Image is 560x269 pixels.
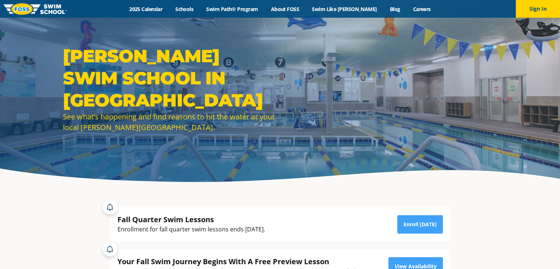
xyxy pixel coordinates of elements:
div: Fall Quarter Swim Lessons [117,214,265,224]
a: Swim Like [PERSON_NAME] [306,6,384,13]
img: FOSS Swim School Logo [4,3,67,15]
a: About FOSS [264,6,306,13]
div: Enrollment for fall quarter swim lessons ends [DATE]. [117,224,265,234]
a: Careers [406,6,437,13]
div: TOP [14,245,23,256]
h1: [PERSON_NAME] Swim School in [GEOGRAPHIC_DATA] [63,45,277,111]
a: Schools [169,6,200,13]
a: Blog [383,6,406,13]
a: Enroll [DATE] [397,215,443,234]
div: Your Fall Swim Journey Begins With A Free Preview Lesson [117,256,364,266]
a: 2025 Calendar [123,6,169,13]
div: See what’s happening and find reasons to hit the water at your local [PERSON_NAME][GEOGRAPHIC_DATA]. [63,111,277,133]
a: Swim Path® Program [200,6,264,13]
